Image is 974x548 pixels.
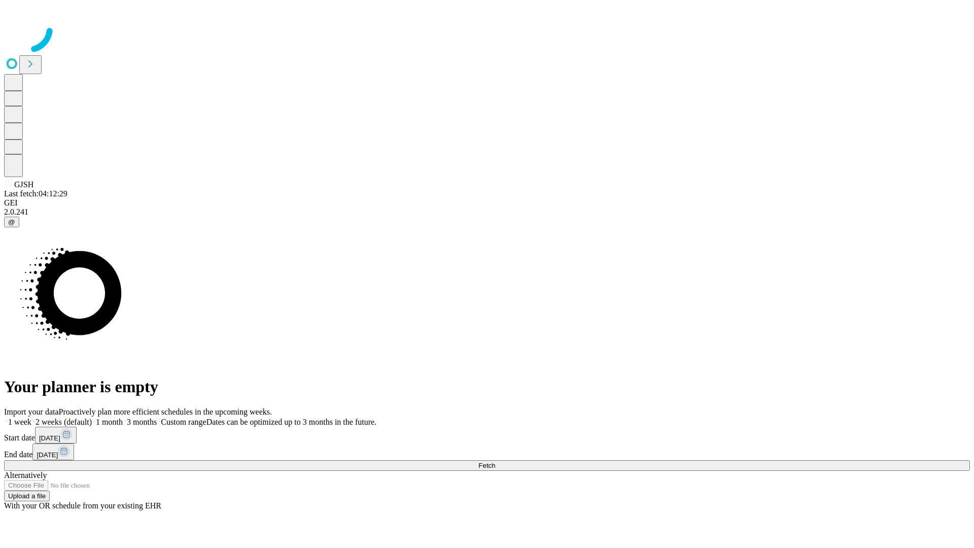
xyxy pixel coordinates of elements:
[4,198,970,208] div: GEI
[4,443,970,460] div: End date
[96,418,123,426] span: 1 month
[4,501,161,510] span: With your OR schedule from your existing EHR
[32,443,74,460] button: [DATE]
[4,427,970,443] div: Start date
[127,418,157,426] span: 3 months
[4,407,59,416] span: Import your data
[4,189,67,198] span: Last fetch: 04:12:29
[4,208,970,217] div: 2.0.241
[37,451,58,459] span: [DATE]
[4,378,970,396] h1: Your planner is empty
[206,418,376,426] span: Dates can be optimized up to 3 months in the future.
[36,418,92,426] span: 2 weeks (default)
[478,462,495,469] span: Fetch
[14,180,33,189] span: GJSH
[8,418,31,426] span: 1 week
[4,217,19,227] button: @
[35,427,77,443] button: [DATE]
[4,471,47,479] span: Alternatively
[8,218,15,226] span: @
[4,491,50,501] button: Upload a file
[39,434,60,442] span: [DATE]
[161,418,206,426] span: Custom range
[59,407,272,416] span: Proactively plan more efficient schedules in the upcoming weeks.
[4,460,970,471] button: Fetch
